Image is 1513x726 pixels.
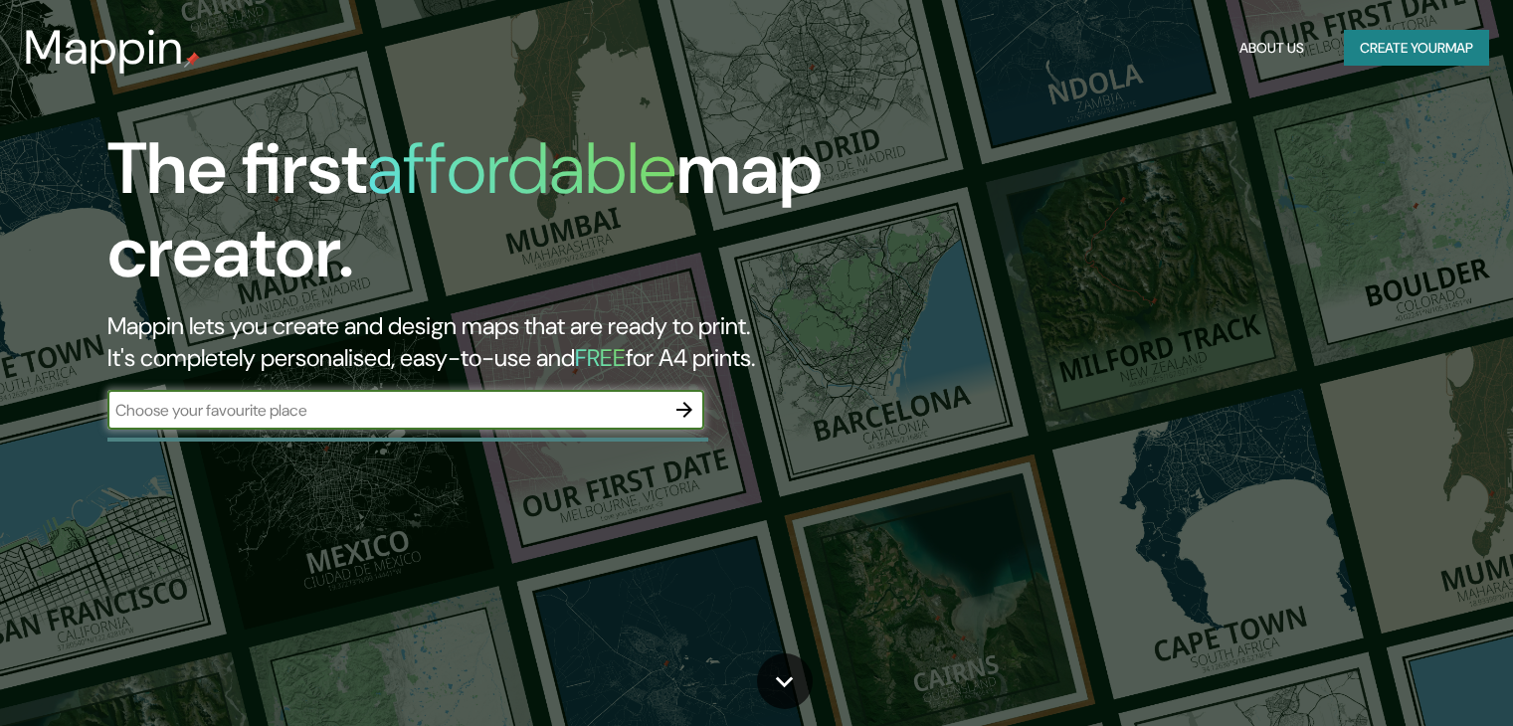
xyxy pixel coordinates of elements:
h3: Mappin [24,20,184,76]
h2: Mappin lets you create and design maps that are ready to print. It's completely personalised, eas... [107,310,864,374]
h1: affordable [367,122,676,215]
h1: The first map creator. [107,127,864,310]
button: Create yourmap [1344,30,1489,67]
button: About Us [1231,30,1312,67]
img: mappin-pin [184,52,200,68]
h5: FREE [575,342,626,373]
iframe: Help widget launcher [1336,648,1491,704]
input: Choose your favourite place [107,399,664,422]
